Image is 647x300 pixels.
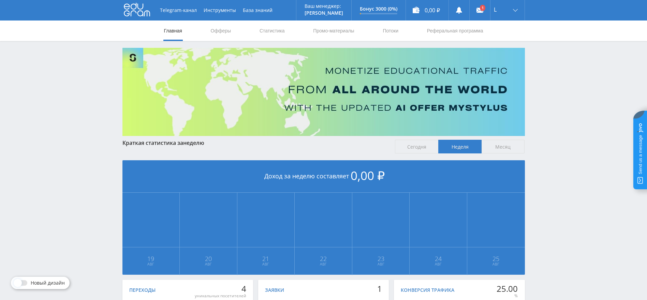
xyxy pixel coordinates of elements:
[31,280,65,286] span: Новый дизайн
[123,261,179,267] span: Авг
[312,21,355,41] a: Промо-материалы
[468,261,525,267] span: Авг
[497,284,518,294] div: 25.00
[195,293,246,299] div: уникальных посетителей
[305,10,343,16] p: [PERSON_NAME]
[410,256,467,261] span: 24
[353,261,409,267] span: Авг
[377,284,382,294] div: 1
[238,261,294,267] span: Авг
[497,293,518,299] div: %
[195,284,246,294] div: 4
[123,256,179,261] span: 19
[183,139,204,147] span: неделю
[438,140,482,153] span: Неделя
[360,6,397,12] p: Бонус 3000 (0%)
[180,261,237,267] span: Авг
[353,256,409,261] span: 23
[305,3,343,9] p: Ваш менеджер:
[494,7,497,12] span: L
[122,160,525,193] div: Доход за неделю составляет
[468,256,525,261] span: 25
[163,21,183,41] a: Главная
[426,21,484,41] a: Реферальная программа
[122,48,525,136] img: Banner
[382,21,399,41] a: Потоки
[410,261,467,267] span: Авг
[129,287,156,293] div: Переходы
[482,140,525,153] span: Месяц
[295,256,352,261] span: 22
[238,256,294,261] span: 21
[401,287,454,293] div: Конверсия трафика
[259,21,285,41] a: Статистика
[180,256,237,261] span: 20
[122,140,388,146] div: Краткая статистика за
[351,167,385,183] span: 0,00 ₽
[395,140,438,153] span: Сегодня
[210,21,232,41] a: Офферы
[295,261,352,267] span: Авг
[265,287,284,293] div: Заявки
